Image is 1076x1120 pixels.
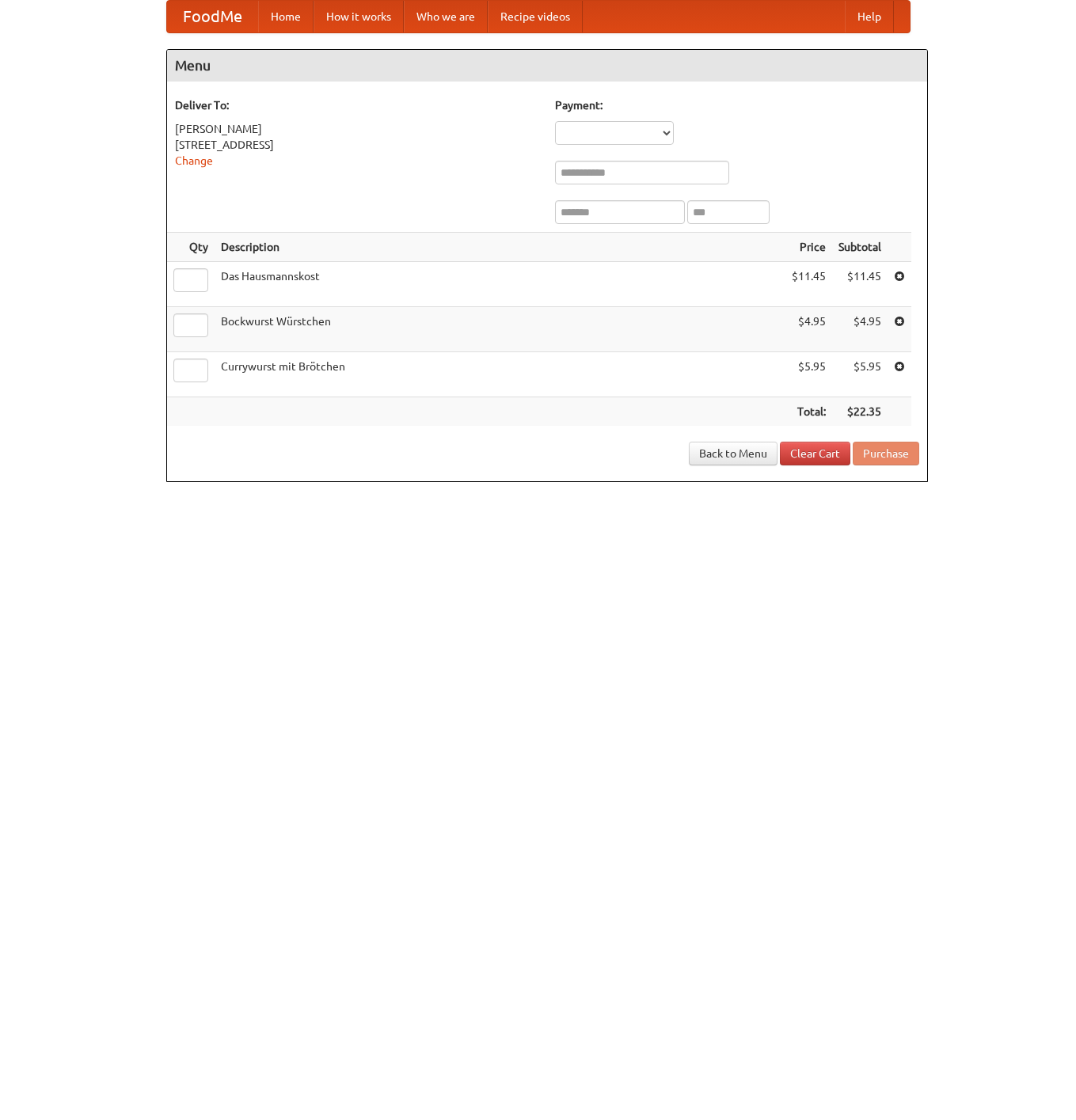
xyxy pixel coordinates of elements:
[488,1,583,32] a: Recipe videos
[845,1,894,32] a: Help
[832,233,888,262] th: Subtotal
[167,233,215,262] th: Qty
[832,352,888,397] td: $5.95
[215,262,785,307] td: Das Hausmannskost
[314,1,404,32] a: How it works
[215,233,785,262] th: Description
[785,262,832,307] td: $11.45
[832,307,888,352] td: $4.95
[175,97,539,113] h5: Deliver To:
[785,233,832,262] th: Price
[832,397,888,427] th: $22.35
[785,307,832,352] td: $4.95
[780,442,850,465] a: Clear Cart
[215,352,785,397] td: Currywurst mit Brötchen
[258,1,314,32] a: Home
[785,397,832,427] th: Total:
[689,442,778,465] a: Back to Menu
[175,121,539,137] div: [PERSON_NAME]
[175,154,213,167] a: Change
[404,1,488,32] a: Who we are
[785,352,832,397] td: $5.95
[167,50,927,82] h4: Menu
[215,307,785,352] td: Bockwurst Würstchen
[853,442,919,465] button: Purchase
[167,1,258,32] a: FoodMe
[832,262,888,307] td: $11.45
[555,97,919,113] h5: Payment:
[175,137,539,153] div: [STREET_ADDRESS]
